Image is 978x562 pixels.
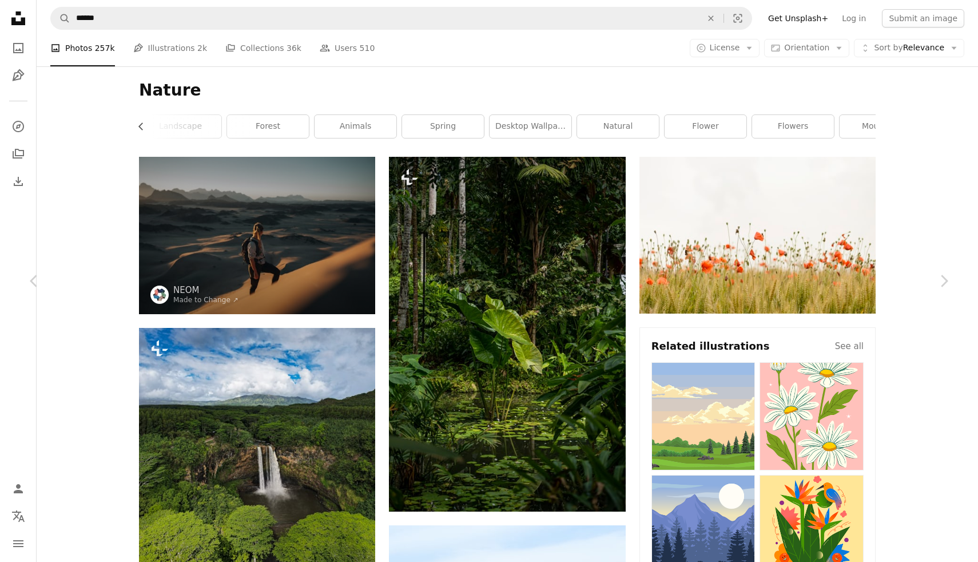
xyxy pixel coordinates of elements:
[710,43,740,52] span: License
[760,362,864,470] img: premium_vector-1716874671235-95932d850cce
[639,157,876,314] img: orange flowers
[835,9,873,27] a: Log in
[315,115,396,138] a: animals
[133,30,207,66] a: Illustrations 2k
[227,115,309,138] a: forest
[139,230,375,240] a: a woman standing on top of a sand dune
[7,143,30,165] a: Collections
[320,30,375,66] a: Users 510
[7,170,30,193] a: Download History
[360,42,375,54] span: 510
[140,115,221,138] a: landscape
[651,339,770,353] h4: Related illustrations
[854,39,964,57] button: Sort byRelevance
[7,532,30,555] button: Menu
[761,9,835,27] a: Get Unsplash+
[835,339,864,353] a: See all
[7,115,30,138] a: Explore
[139,80,876,101] h1: Nature
[225,30,301,66] a: Collections 36k
[874,43,903,52] span: Sort by
[402,115,484,138] a: spring
[7,37,30,60] a: Photos
[724,7,752,29] button: Visual search
[173,296,238,304] a: Made to Change ↗
[51,7,70,29] button: Search Unsplash
[139,489,375,500] a: a waterfall in the middle of a lush green forest
[577,115,659,138] a: natural
[764,39,849,57] button: Orientation
[784,43,829,52] span: Orientation
[752,115,834,138] a: flowers
[690,39,760,57] button: License
[150,286,169,304] img: Go to NEOM's profile
[139,157,375,314] img: a woman standing on top of a sand dune
[639,229,876,240] a: orange flowers
[490,115,571,138] a: desktop wallpaper
[389,329,625,339] a: a lush green forest filled with lots of trees
[7,477,30,500] a: Log in / Sign up
[389,157,625,512] img: a lush green forest filled with lots of trees
[173,284,238,296] a: NEOM
[287,42,301,54] span: 36k
[50,7,752,30] form: Find visuals sitewide
[139,115,152,138] button: scroll list to the left
[698,7,723,29] button: Clear
[874,42,944,54] span: Relevance
[909,226,978,336] a: Next
[651,362,756,470] img: premium_vector-1697729804286-7dd6c1a04597
[840,115,921,138] a: mountain
[7,505,30,528] button: Language
[7,64,30,87] a: Illustrations
[197,42,207,54] span: 2k
[665,115,746,138] a: flower
[882,9,964,27] button: Submit an image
